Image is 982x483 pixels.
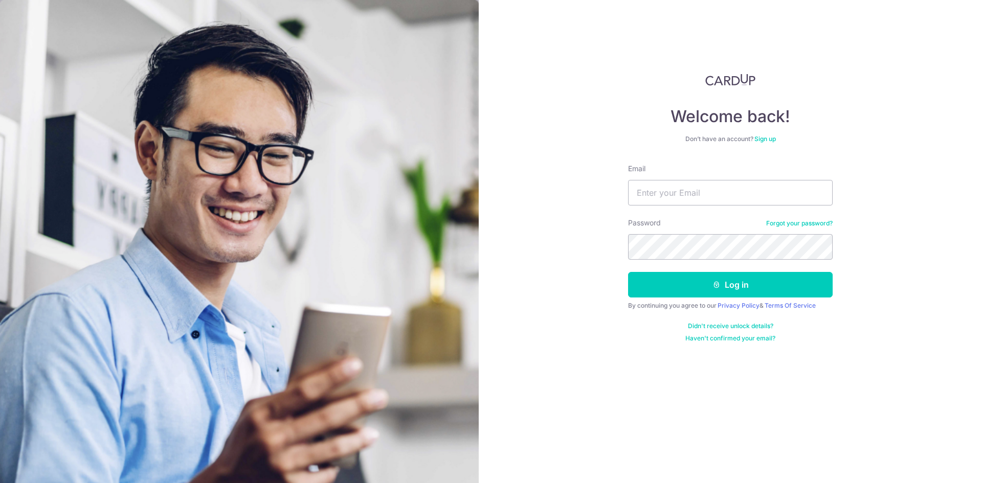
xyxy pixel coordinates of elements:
a: Forgot your password? [766,219,833,227]
label: Email [628,164,645,174]
a: Privacy Policy [718,302,760,309]
a: Terms Of Service [765,302,816,309]
input: Enter your Email [628,180,833,205]
keeper-lock: Open Keeper Popup [812,241,824,253]
h4: Welcome back! [628,106,833,127]
div: Don’t have an account? [628,135,833,143]
img: CardUp Logo [705,74,755,86]
div: By continuing you agree to our & [628,302,833,310]
a: Didn't receive unlock details? [688,322,773,330]
a: Sign up [754,135,776,143]
button: Log in [628,272,833,297]
a: Haven't confirmed your email? [685,334,775,342]
label: Password [628,218,661,228]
